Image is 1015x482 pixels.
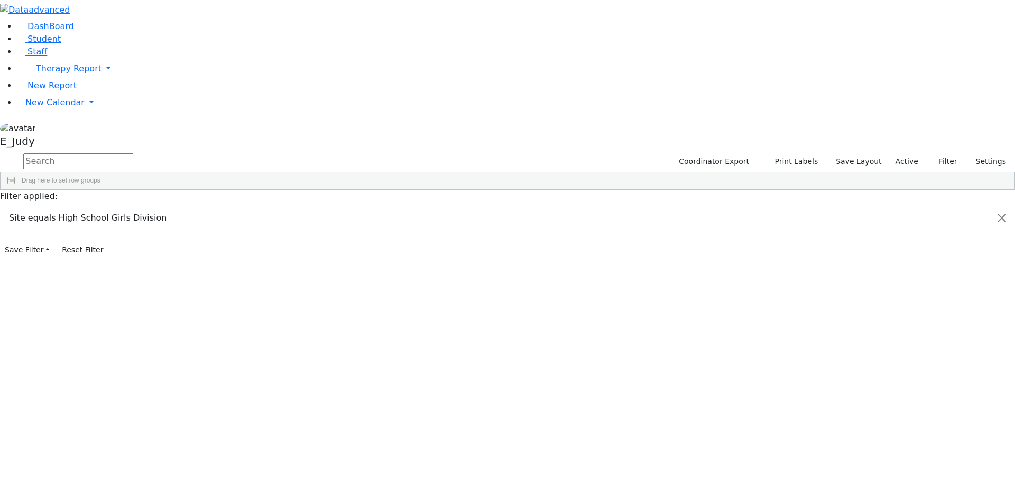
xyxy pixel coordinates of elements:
label: Active [891,153,923,170]
button: Reset Filter [57,242,108,258]
span: New Report [27,80,77,90]
button: Coordinator Export [672,153,754,170]
button: Filter [925,153,962,170]
a: DashBoard [17,21,74,31]
span: New Calendar [25,97,85,107]
span: Staff [27,47,47,57]
span: Therapy Report [36,63,101,74]
button: Print Labels [762,153,823,170]
span: Drag here to set row groups [22,177,100,184]
span: DashBoard [27,21,74,31]
button: Save Layout [831,153,886,170]
a: New Calendar [17,92,1015,113]
a: Therapy Report [17,58,1015,79]
button: Settings [962,153,1011,170]
span: Student [27,34,61,44]
input: Search [23,153,133,169]
button: Close [989,203,1014,233]
a: Student [17,34,61,44]
a: New Report [17,80,77,90]
a: Staff [17,47,47,57]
